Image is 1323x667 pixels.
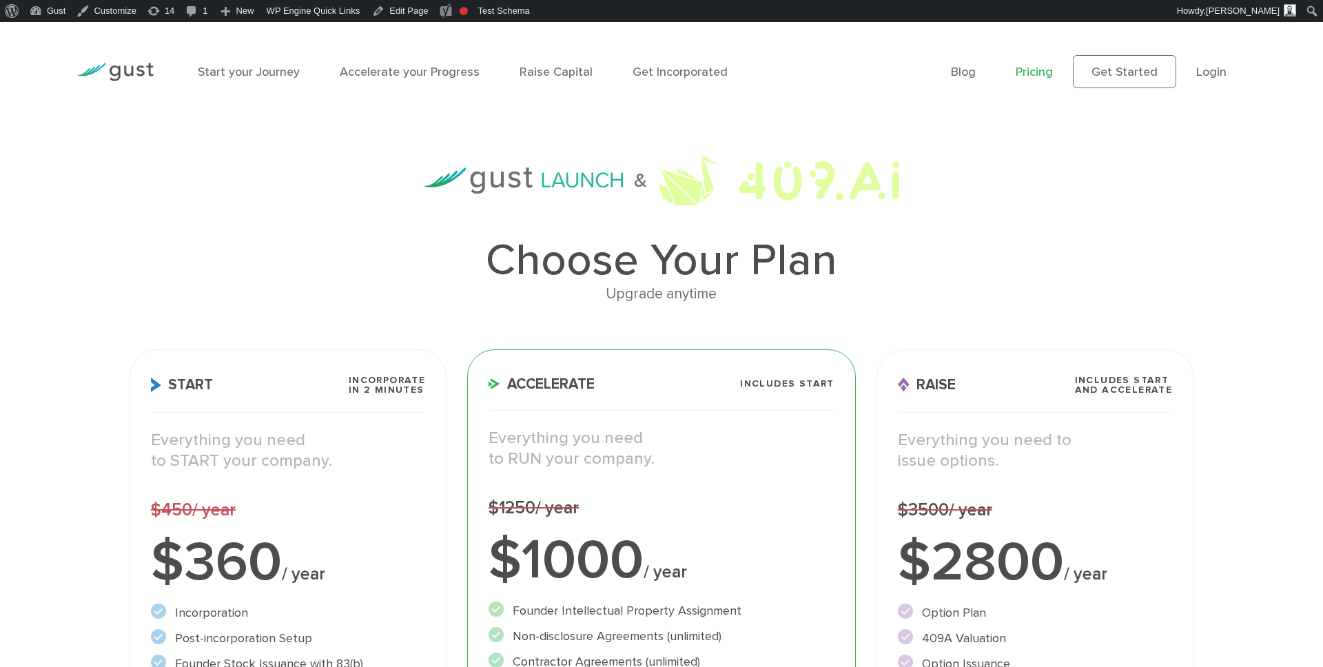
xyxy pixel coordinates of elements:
[340,65,480,79] a: Accelerate your Progress
[151,629,425,648] li: Post-incorporation Setup
[424,167,623,193] img: Gust Launch Logo
[898,378,956,392] span: Raise
[740,379,834,389] span: Includes START
[192,500,236,520] span: / year
[1016,65,1053,79] a: Pricing
[489,627,834,646] li: Non-disclosure Agreements (unlimited)
[198,65,300,79] a: Start your Journey
[151,535,425,590] div: $360
[151,378,213,392] span: Start
[489,377,595,391] span: Accelerate
[898,535,1172,590] div: $2800
[634,172,647,189] span: &
[1196,65,1227,79] a: Login
[130,238,1193,283] h1: Choose Your Plan
[898,500,992,520] span: $3500
[535,497,579,518] span: / year
[76,63,154,81] img: Gust Logo
[489,533,834,588] div: $1000
[1206,6,1280,16] span: [PERSON_NAME]
[349,376,425,395] span: Incorporate in 2 Minutes
[898,604,1172,622] li: Option Plan
[658,156,899,205] img: 409ai Logo
[151,500,236,520] span: $450
[898,378,910,392] img: Raise Icon
[1075,376,1173,395] span: Includes START and ACCELERATE
[951,65,976,79] a: Blog
[489,602,834,620] li: Founder Intellectual Property Assignment
[489,378,500,389] img: Accelerate Icon
[151,378,161,392] img: Start Icon X2
[489,428,834,469] p: Everything you need to RUN your company.
[151,430,425,471] p: Everything you need to START your company.
[949,500,992,520] span: / year
[1064,564,1107,584] span: / year
[1073,55,1176,88] a: Get Started
[282,564,325,584] span: / year
[520,65,593,79] a: Raise Capital
[151,604,425,622] li: Incorporation
[898,430,1172,471] p: Everything you need to issue options.
[130,283,1193,306] div: Upgrade anytime
[460,7,468,15] div: Focus keyphrase not set
[898,629,1172,648] li: 409A Valuation
[489,497,579,518] span: $1250
[633,65,728,79] a: Get Incorporated
[644,562,687,582] span: / year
